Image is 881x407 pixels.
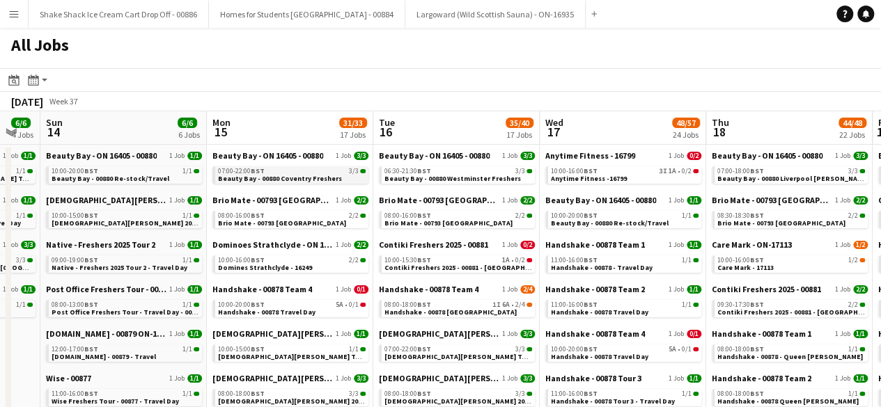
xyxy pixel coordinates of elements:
[3,241,18,249] span: 1 Job
[384,255,532,271] a: 10:00-15:30BST1A•0/2Contiki Freshers 2025 - 00881 - [GEOGRAPHIC_DATA] [GEOGRAPHIC_DATA] - [GEOGRA...
[835,330,850,338] span: 1 Job
[717,257,764,264] span: 10:00-16:00
[545,150,701,195] div: Anytime Fitness - 167991 Job0/210:00-16:00BST3I1A•0/2Anytime Fitness -16799
[502,374,517,383] span: 1 Job
[835,285,850,294] span: 1 Job
[218,255,366,271] a: 10:00-16:00BST2/2Domines Strathclyde - 16249
[515,168,525,175] span: 3/3
[379,239,488,250] span: Contiki Freshers 2025 - 00881
[717,352,863,361] span: Handshake - 00878 - Queen Marys
[712,328,868,339] a: Handshake - 00878 Team 11 Job1/1
[212,328,333,339] span: Lady Garden 2025 Tour 1 - 00848
[354,285,368,294] span: 0/1
[853,241,868,249] span: 1/2
[21,152,36,160] span: 1/1
[379,150,535,161] a: Beauty Bay - ON 16405 - 008801 Job3/3
[584,211,598,220] span: BST
[417,255,431,264] span: BST
[687,330,701,338] span: 0/1
[835,241,850,249] span: 1 Job
[551,346,598,353] span: 10:00-20:00
[46,328,202,339] a: [DOMAIN_NAME] - 00879 ON-162111 Job1/1
[848,346,858,353] span: 1/1
[182,346,192,353] span: 1/1
[417,211,431,220] span: BST
[52,211,199,227] a: 10:00-15:00BST1/1[DEMOGRAPHIC_DATA][PERSON_NAME] 2025 Tour 2 - 00848 - Travel Day
[251,300,265,309] span: BST
[515,301,525,308] span: 2/4
[52,212,98,219] span: 10:00-15:00
[187,152,202,160] span: 1/1
[584,255,598,264] span: BST
[853,285,868,294] span: 2/2
[187,196,202,205] span: 1/1
[52,174,169,183] span: Beauty Bay - 00880 Re-stock/Travel
[417,300,431,309] span: BST
[84,166,98,175] span: BST
[551,344,699,360] a: 10:00-20:00BST5A•0/1Handshake - 00878 Travel Day
[21,285,36,294] span: 1/1
[3,285,18,294] span: 1 Job
[218,300,366,316] a: 10:00-20:00BST5A•0/1Handshake - 00878 Travel Day
[551,211,699,227] a: 10:00-20:00BST1/1Beauty Bay - 00880 Re-stock/Travel
[502,301,510,308] span: 6A
[551,255,699,271] a: 11:00-16:00BST1/1Handshake - 00878 - Travel Day
[46,284,166,294] span: Post Office Freshers Tour - 00850
[502,285,517,294] span: 1 Job
[520,196,535,205] span: 2/2
[384,218,513,228] span: Brio Mate - 00793 Birmingham
[46,239,202,250] a: Native - Freshers 2025 Tour 21 Job1/1
[687,241,701,249] span: 1/1
[46,195,202,239] div: [DEMOGRAPHIC_DATA][PERSON_NAME] 2025 Tour 2 - 008481 Job1/110:00-15:00BST1/1[DEMOGRAPHIC_DATA][PE...
[545,195,701,239] div: Beauty Bay - ON 16405 - 008801 Job1/110:00-20:00BST1/1Beauty Bay - 00880 Re-stock/Travel
[384,301,431,308] span: 08:00-18:00
[336,152,351,160] span: 1 Job
[218,346,265,353] span: 10:00-15:00
[750,166,764,175] span: BST
[209,1,405,28] button: Homes for Students [GEOGRAPHIC_DATA] - 00884
[336,241,351,249] span: 1 Job
[379,150,535,195] div: Beauty Bay - ON 16405 - 008801 Job3/306:30-21:30BST3/3Beauty Bay - 00880 Westminster Freshers
[212,239,368,250] a: Dominoes Strathclyde - ON 162491 Job2/2
[354,374,368,383] span: 3/3
[52,257,98,264] span: 09:00-19:00
[545,284,701,328] div: Handshake - 00878 Team 21 Job1/111:00-16:00BST1/1Handshake - 00878 Travel Day
[669,330,684,338] span: 1 Job
[46,239,202,284] div: Native - Freshers 2025 Tour 21 Job1/109:00-19:00BST1/1Native - Freshers 2025 Tour 2 - Travel Day
[712,328,868,373] div: Handshake - 00878 Team 11 Job1/108:00-18:00BST1/1Handshake - 00878 - Queen [PERSON_NAME]
[336,301,343,308] span: 5A
[379,239,535,250] a: Contiki Freshers 2025 - 008811 Job0/2
[349,301,359,308] span: 0/1
[46,195,202,205] a: [DEMOGRAPHIC_DATA][PERSON_NAME] 2025 Tour 2 - 008481 Job1/1
[712,284,821,294] span: Contiki Freshers 2025 - 00881
[551,168,699,175] div: •
[379,373,535,383] a: [DEMOGRAPHIC_DATA][PERSON_NAME] 2025 Tour 2 - 008481 Job3/3
[212,284,312,294] span: Handshake - 00878 Team 4
[251,344,265,353] span: BST
[84,300,98,309] span: BST
[502,152,517,160] span: 1 Job
[379,239,535,284] div: Contiki Freshers 2025 - 008811 Job0/210:00-15:30BST1A•0/2Contiki Freshers 2025 - 00881 - [GEOGRAP...
[84,211,98,220] span: BST
[502,196,517,205] span: 1 Job
[16,257,26,264] span: 3/3
[717,346,764,353] span: 08:00-18:00
[212,284,368,328] div: Handshake - 00878 Team 41 Job0/110:00-20:00BST5A•0/1Handshake - 00878 Travel Day
[545,284,645,294] span: Handshake - 00878 Team 2
[551,218,669,228] span: Beauty Bay - 00880 Re-stock/Travel
[218,212,265,219] span: 08:00-16:00
[687,374,701,383] span: 1/1
[52,344,199,360] a: 12:00-17:00BST1/1[DOMAIN_NAME] - 00879 - Travel
[384,352,693,361] span: Lady Garden Tour 1 - 00848 - Leeds Beckett University
[584,166,598,175] span: BST
[52,263,187,272] span: Native - Freshers 2025 Tour 2 - Travel Day
[169,374,185,383] span: 1 Job
[379,328,535,339] a: [DEMOGRAPHIC_DATA][PERSON_NAME] 2025 Tour 1 - 008481 Job3/3
[551,212,598,219] span: 10:00-20:00
[212,150,368,161] a: Beauty Bay - ON 16405 - 008801 Job3/3
[84,255,98,264] span: BST
[379,195,499,205] span: Brio Mate - 00793 Birmingham
[379,284,535,294] a: Handshake - 00878 Team 41 Job2/4
[52,308,202,317] span: Post Office Freshers Tour - Travel Day - 00850
[218,211,366,227] a: 08:00-16:00BST2/2Brio Mate - 00793 [GEOGRAPHIC_DATA]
